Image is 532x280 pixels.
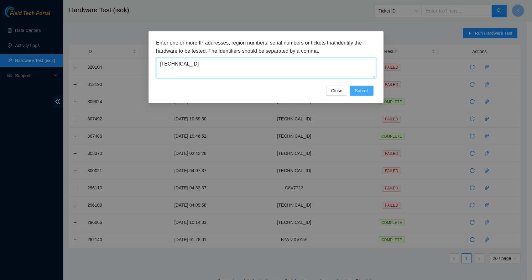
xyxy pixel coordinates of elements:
span: Close [331,87,342,94]
button: Submit [350,86,373,96]
h3: Enter one or more IP addresses, region numbers, serial numbers or tickets that identify the hardw... [156,39,376,55]
textarea: [TECHNICAL_ID] [156,58,376,78]
span: Submit [355,87,368,94]
button: Close [326,86,347,96]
